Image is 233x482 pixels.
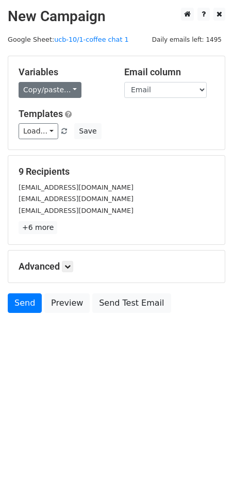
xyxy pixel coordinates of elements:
[19,221,57,234] a: +6 more
[19,195,134,203] small: [EMAIL_ADDRESS][DOMAIN_NAME]
[19,123,58,139] a: Load...
[19,67,109,78] h5: Variables
[44,293,90,313] a: Preview
[19,207,134,214] small: [EMAIL_ADDRESS][DOMAIN_NAME]
[8,8,225,25] h2: New Campaign
[148,36,225,43] a: Daily emails left: 1495
[181,433,233,482] iframe: Chat Widget
[19,82,81,98] a: Copy/paste...
[19,108,63,119] a: Templates
[8,36,129,43] small: Google Sheet:
[92,293,171,313] a: Send Test Email
[74,123,101,139] button: Save
[124,67,214,78] h5: Email column
[54,36,128,43] a: ucb-10/1-coffee chat 1
[8,293,42,313] a: Send
[19,166,214,177] h5: 9 Recipients
[19,184,134,191] small: [EMAIL_ADDRESS][DOMAIN_NAME]
[148,34,225,45] span: Daily emails left: 1495
[19,261,214,272] h5: Advanced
